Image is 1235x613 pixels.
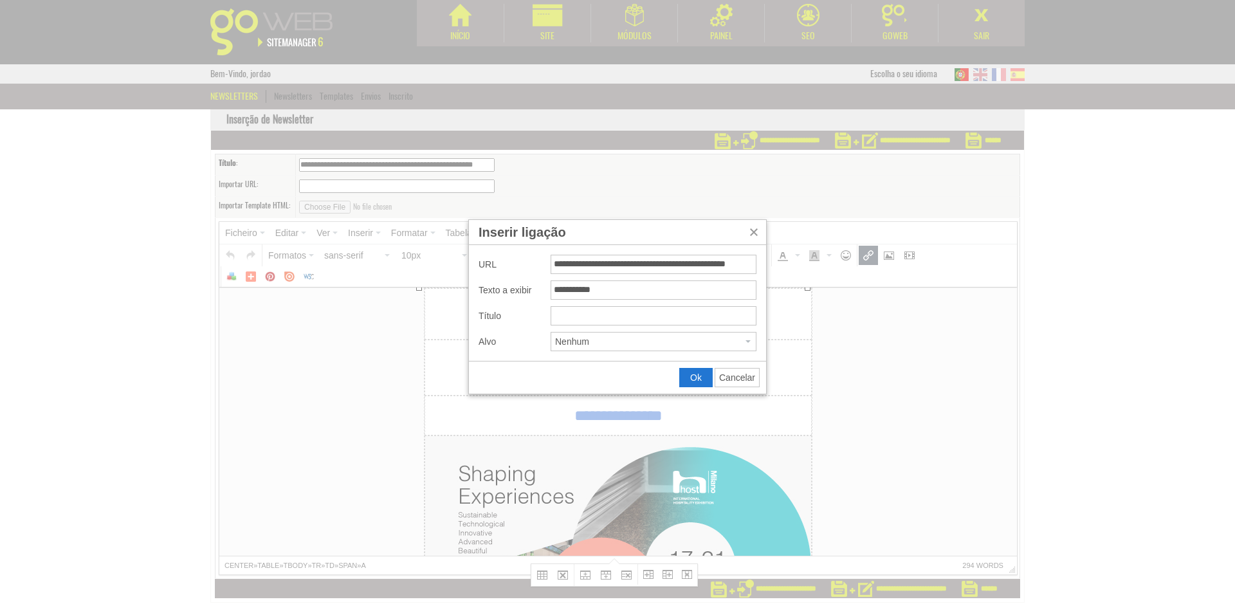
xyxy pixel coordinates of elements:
label: Alvo [479,336,551,347]
label: Texto a exibir [479,285,551,295]
label: Título [479,311,551,321]
label: URL [479,259,551,270]
span: Cancelar [719,372,755,383]
span: Nenhum [555,336,589,347]
span: Ok [690,372,702,383]
div: Insert link [468,219,767,394]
